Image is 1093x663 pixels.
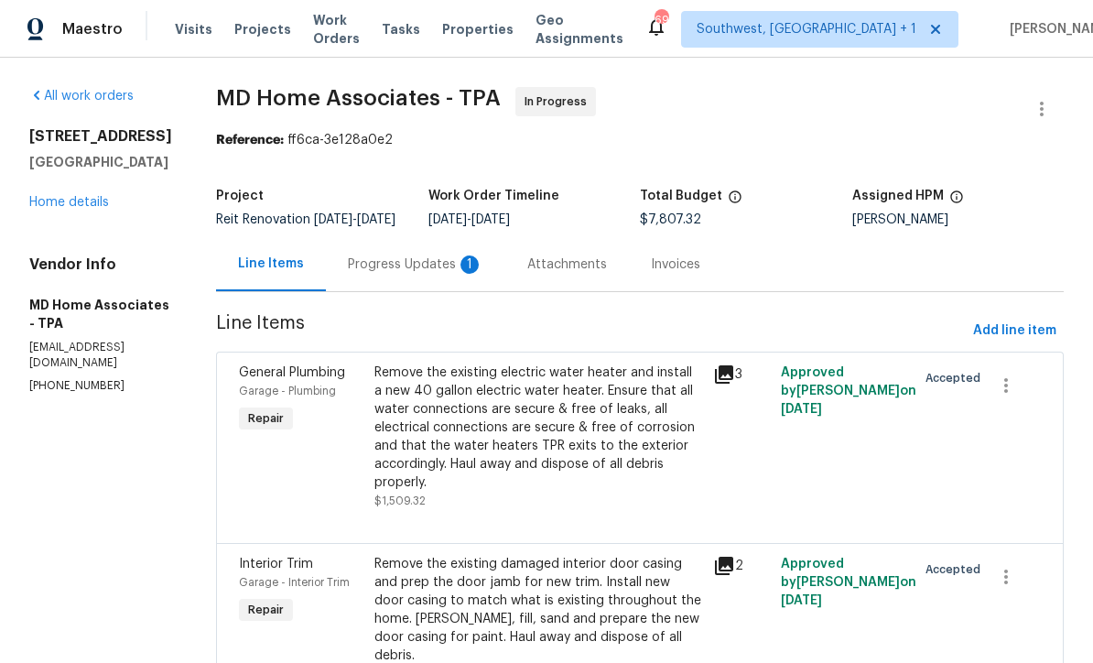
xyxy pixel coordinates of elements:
span: Geo Assignments [536,11,623,48]
h5: Total Budget [640,190,722,202]
div: 1 [460,255,479,274]
div: Invoices [651,255,700,274]
div: 2 [713,555,770,577]
span: Work Orders [313,11,360,48]
p: [EMAIL_ADDRESS][DOMAIN_NAME] [29,340,172,371]
span: Garage - Plumbing [239,386,336,397]
span: Maestro [62,20,123,38]
span: The hpm assigned to this work order. [949,190,964,213]
span: Accepted [925,560,988,579]
span: Add line item [973,320,1056,342]
h5: Project [216,190,264,202]
span: Garage - Interior Trim [239,577,350,588]
span: MD Home Associates - TPA [216,87,501,109]
div: Line Items [238,255,304,273]
span: [DATE] [781,594,822,607]
span: [DATE] [471,213,510,226]
b: Reference: [216,134,284,147]
span: Repair [241,601,291,619]
span: - [314,213,395,226]
span: General Plumbing [239,366,345,379]
span: [DATE] [357,213,395,226]
h5: MD Home Associates - TPA [29,296,172,332]
span: Repair [241,409,291,428]
span: Visits [175,20,212,38]
button: Add line item [966,314,1064,348]
h5: Work Order Timeline [428,190,559,202]
div: [PERSON_NAME] [852,213,1065,226]
span: Accepted [925,369,988,387]
h4: Vendor Info [29,255,172,274]
div: ff6ca-3e128a0e2 [216,131,1064,149]
span: [DATE] [314,213,352,226]
h5: Assigned HPM [852,190,944,202]
h5: [GEOGRAPHIC_DATA] [29,153,172,171]
span: Approved by [PERSON_NAME] on [781,366,916,416]
span: Tasks [382,23,420,36]
span: Line Items [216,314,966,348]
span: Approved by [PERSON_NAME] on [781,558,916,607]
span: In Progress [525,92,594,111]
span: Interior Trim [239,558,313,571]
a: All work orders [29,90,134,103]
div: 69 [655,11,667,29]
div: Progress Updates [348,255,483,274]
a: Home details [29,196,109,209]
span: $1,509.32 [374,495,426,506]
span: $7,807.32 [640,213,701,226]
span: [DATE] [781,403,822,416]
h2: [STREET_ADDRESS] [29,127,172,146]
span: [DATE] [428,213,467,226]
div: Attachments [527,255,607,274]
span: The total cost of line items that have been proposed by Opendoor. This sum includes line items th... [728,190,742,213]
p: [PHONE_NUMBER] [29,378,172,394]
span: Reit Renovation [216,213,395,226]
span: Properties [442,20,514,38]
div: Remove the existing electric water heater and install a new 40 gallon electric water heater. Ensu... [374,364,702,492]
span: - [428,213,510,226]
span: Projects [234,20,291,38]
span: Southwest, [GEOGRAPHIC_DATA] + 1 [697,20,916,38]
div: 3 [713,364,770,386]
